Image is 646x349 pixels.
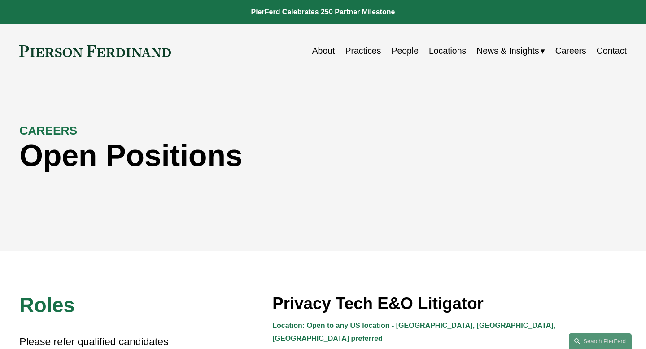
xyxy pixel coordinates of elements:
[597,42,627,60] a: Contact
[312,42,335,60] a: About
[569,333,632,349] a: Search this site
[391,42,419,60] a: People
[476,43,539,59] span: News & Insights
[429,42,466,60] a: Locations
[345,42,381,60] a: Practices
[19,294,75,317] span: Roles
[272,293,627,314] h3: Privacy Tech E&O Litigator
[476,42,545,60] a: folder dropdown
[555,42,586,60] a: Careers
[272,322,557,342] strong: Location: Open to any US location - [GEOGRAPHIC_DATA], [GEOGRAPHIC_DATA], [GEOGRAPHIC_DATA] prefe...
[19,124,77,137] strong: CAREERS
[19,138,475,173] h1: Open Positions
